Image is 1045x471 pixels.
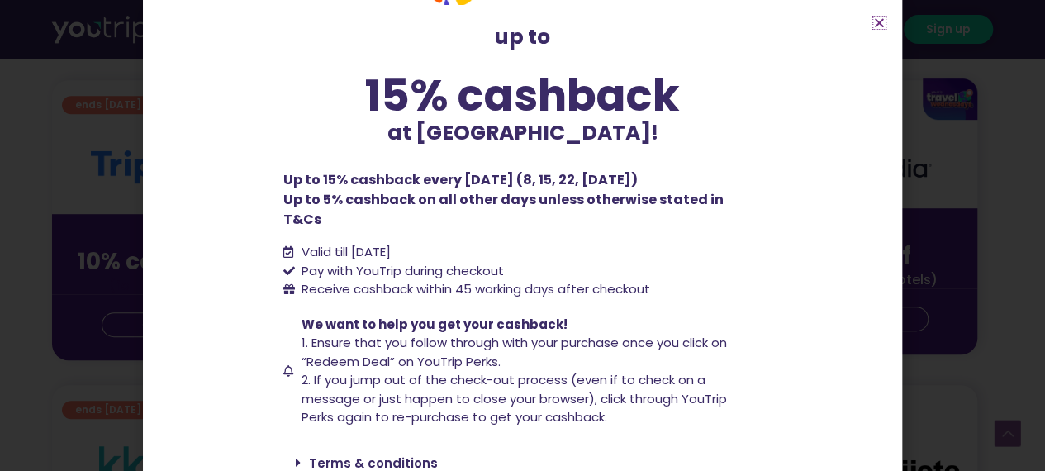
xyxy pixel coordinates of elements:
[873,17,886,29] a: Close
[302,334,727,370] span: 1. Ensure that you follow through with your purchase once you click on “Redeem Deal” on YouTrip P...
[283,117,762,149] p: at [GEOGRAPHIC_DATA]!
[283,170,762,230] p: Up to 15% cashback every [DATE] (8, 15, 22, [DATE]) Up to 5% cashback on all other days unless ot...
[283,21,762,53] p: up to
[302,316,568,333] span: We want to help you get your cashback!
[297,280,650,299] span: Receive cashback within 45 working days after checkout
[297,243,391,262] span: Valid till [DATE]
[283,74,762,117] div: 15% cashback
[302,371,727,426] span: 2. If you jump out of the check-out process (even if to check on a message or just happen to clos...
[297,262,504,281] span: Pay with YouTrip during checkout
